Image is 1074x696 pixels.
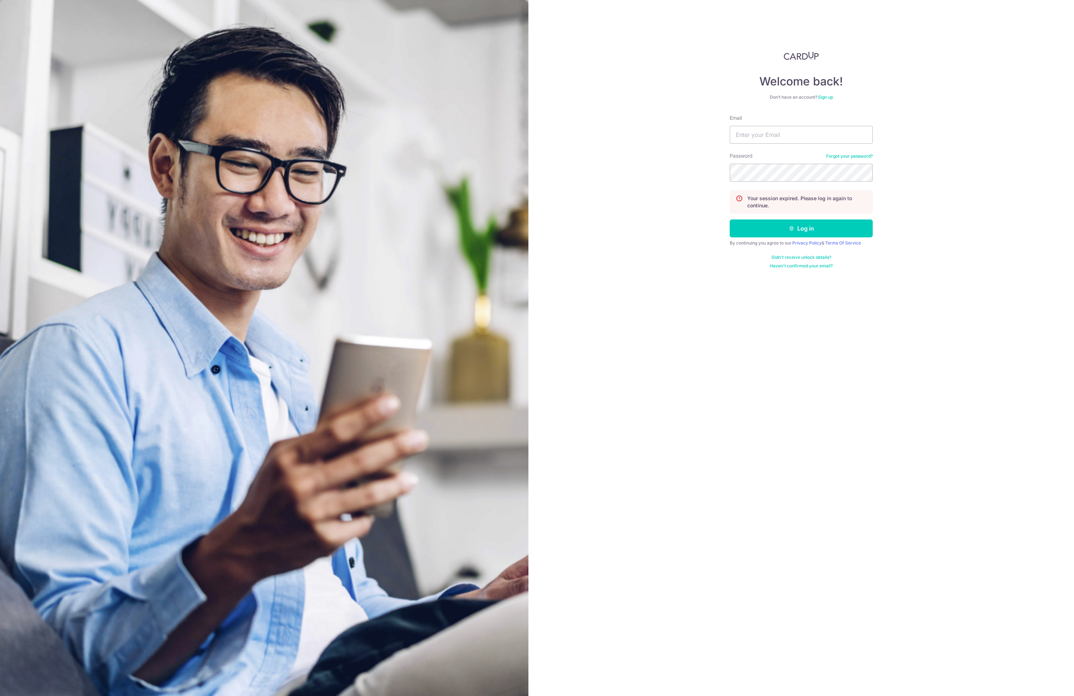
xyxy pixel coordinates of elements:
[730,152,753,159] label: Password
[730,219,873,237] button: Log in
[826,153,873,159] a: Forgot your password?
[730,126,873,144] input: Enter your Email
[818,94,833,100] a: Sign up
[730,114,742,122] label: Email
[825,240,861,246] a: Terms Of Service
[770,263,833,269] a: Haven't confirmed your email?
[792,240,822,246] a: Privacy Policy
[747,195,867,209] p: Your session expired. Please log in again to continue.
[772,255,831,260] a: Didn't receive unlock details?
[730,240,873,246] div: By continuing you agree to our &
[730,74,873,89] h4: Welcome back!
[730,94,873,100] div: Don’t have an account?
[784,51,819,60] img: CardUp Logo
